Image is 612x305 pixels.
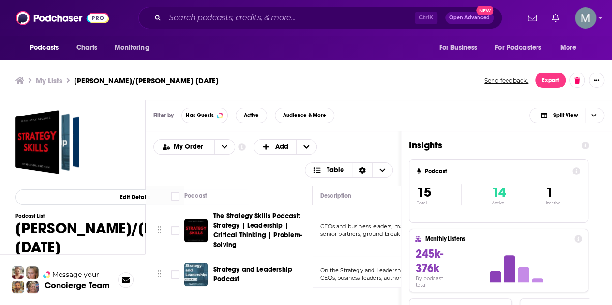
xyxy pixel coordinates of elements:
h1: Insights [409,139,574,151]
h4: Monthly Listens [425,235,570,242]
a: Show notifications dropdown [524,10,540,26]
img: Podchaser - Follow, Share and Rate Podcasts [16,9,109,27]
img: Sydney Profile [12,266,24,279]
button: Active [236,108,267,123]
a: Show notifications dropdown [548,10,563,26]
a: The Strategy Skills Podcast: Strategy | Leadership | Critical Thinking | Problem-Solving [213,211,309,250]
img: Strategy and Leadership Podcast [184,263,208,286]
img: The Strategy Skills Podcast: Strategy | Leadership | Critical Thinking | Problem-Solving [184,219,208,242]
button: open menu [23,39,71,57]
button: open menu [214,140,235,154]
span: More [560,41,577,55]
button: open menu [154,144,214,150]
span: senior partners, ground-breaking professors, thou [320,231,453,237]
button: Show profile menu [575,7,596,29]
a: Strategy and Leadership Podcast [213,265,309,284]
h3: [PERSON_NAME]/[PERSON_NAME] [DATE] [74,76,219,85]
a: Coyne PR/Matthew- Adam Schechter 2/28/25 [15,110,79,174]
h4: Podcast [425,168,568,174]
span: Audience & More [283,113,326,118]
div: Search podcasts, credits, & more... [138,7,502,29]
span: Monitoring [115,41,149,55]
span: Table [327,167,344,174]
span: 1 [545,184,552,201]
p: Total [417,201,461,205]
span: 14 [492,184,505,201]
button: open menu [432,39,489,57]
a: Charts [70,39,103,57]
span: New [476,6,493,15]
span: Podcasts [30,41,59,55]
span: Split View [553,113,577,118]
img: Barbara Profile [26,281,39,293]
span: Toggle select row [171,226,179,235]
h3: Podcast List [15,213,254,219]
span: 245k-376k [415,247,443,276]
button: Choose View [529,108,604,123]
span: Active [244,113,259,118]
span: Add [275,144,288,150]
h3: Concierge Team [45,280,110,290]
span: Strategy and Leadership Podcast [213,265,292,283]
div: Podcast [184,190,207,202]
img: User Profile [575,7,596,29]
a: Show additional information [238,143,246,152]
button: Export [535,73,566,88]
button: Audience & More [275,108,334,123]
span: Message your [52,270,99,279]
button: Show More Button [589,73,604,88]
button: Send feedback. [481,76,531,85]
span: For Business [439,41,477,55]
button: + Add [254,139,317,155]
div: Sort Direction [352,163,372,177]
span: On the Strategy and Leadership Podcast, we interview [320,267,466,274]
img: Jules Profile [26,266,39,279]
a: My Lists [36,76,62,85]
button: Choose View [305,162,393,178]
span: Ctrl K [415,12,437,24]
button: Edit Details [15,189,254,205]
button: Has Guests [181,108,228,123]
span: CEOs and business leaders, management consulting [320,223,462,230]
p: Inactive [545,201,560,205]
h4: By podcast total [415,276,455,288]
span: Logged in as mgreen [575,7,596,29]
button: Open AdvancedNew [445,12,494,24]
input: Search podcasts, credits, & more... [165,10,415,26]
button: Move [156,223,163,238]
span: Open Advanced [449,15,490,20]
span: For Podcasters [495,41,541,55]
h2: Choose List sort [153,139,235,155]
p: Active [492,201,505,205]
img: Jon Profile [12,281,24,293]
span: 15 [417,184,431,201]
h1: [PERSON_NAME]/[PERSON_NAME] [DATE] [15,219,254,257]
span: Charts [76,41,97,55]
button: open menu [553,39,589,57]
button: open menu [489,39,555,57]
span: Has Guests [186,113,214,118]
button: Move [156,267,163,282]
span: CEOs, business leaders, authors and thought lead [320,275,451,281]
button: open menu [108,39,162,57]
span: Toggle select row [171,270,179,279]
span: My Order [174,144,207,150]
span: The Strategy Skills Podcast: Strategy | Leadership | Critical Thinking | Problem-Solving [213,212,302,249]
